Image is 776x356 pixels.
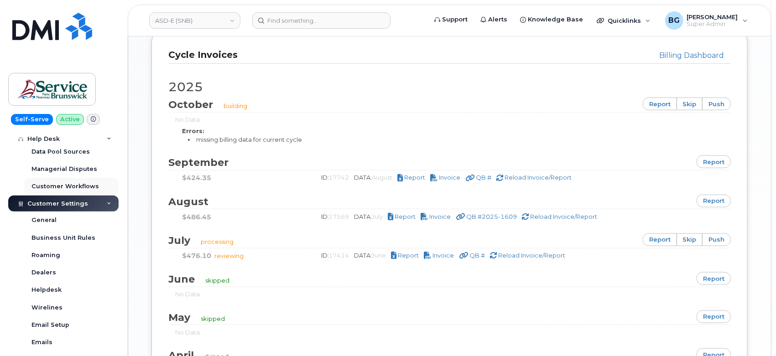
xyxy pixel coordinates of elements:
[442,15,468,24] span: Support
[168,234,199,247] span: July
[432,252,454,259] span: Download PDF Invoice
[175,115,724,124] div: No Data
[677,233,703,246] a: skip
[397,174,427,181] a: Report
[459,252,486,259] a: QB #
[702,98,731,110] a: push
[321,213,351,220] span: ID:
[697,310,731,323] a: report
[424,252,455,259] a: Invoice
[643,233,677,246] a: report
[469,252,485,259] span: Go to QB Invoice
[428,10,474,29] a: Support
[522,213,598,220] a: Reload Invoice/Report
[404,174,425,181] span: Download Excel Report
[590,11,657,30] div: Quicklinks
[329,252,349,259] span: 17414
[182,213,211,221] span: $486.45
[531,213,598,220] span: Rebuild report/Reapply invoice credits (this operation doesn't fix total charge if it's changed)
[697,155,731,168] a: report
[702,233,731,246] a: push
[474,10,514,29] a: Alerts
[168,311,199,324] span: May
[395,213,416,220] span: Download Excel Report
[505,174,572,181] span: Rebuild report/Reapply invoice credits (this operation doesn't fix total charge if it's changed)
[168,156,238,169] span: September
[175,290,724,299] div: No Data
[643,98,677,110] a: report
[687,21,738,28] span: Super Admin
[182,174,211,182] span: $424.35
[329,213,349,220] span: 17569
[488,15,507,24] span: Alerts
[421,213,452,220] a: Invoice
[490,252,566,259] a: Reload Invoice/Report
[168,196,218,208] span: August
[205,277,229,284] span: skipped
[528,15,583,24] span: Knowledge Base
[668,15,680,26] span: BG
[149,12,240,29] a: ASD-E (SNB)
[659,11,754,30] div: Bill Geary
[182,252,211,260] span: $476.10
[687,13,738,21] span: [PERSON_NAME]
[429,213,451,220] span: Download PDF Invoice
[466,213,517,220] span: Go to QB Invoice
[175,328,724,337] div: No Data
[168,49,724,61] h3: Cycle Invoices
[697,195,731,207] a: report
[608,17,641,24] span: Quicklinks
[372,252,386,259] span: Billed based on June 2025
[456,213,518,220] a: QB #2025-1609
[439,174,460,181] span: Download PDF Invoice
[677,98,703,110] a: skip
[201,238,234,245] span: processing
[354,252,387,259] span: DATA:
[499,252,566,259] span: Rebuild report/Reapply invoice credits (this operation doesn't fix total charge if it's changed)
[321,174,351,181] span: ID:
[224,102,247,109] span: building
[514,10,589,29] a: Knowledge Base
[168,98,222,111] span: October
[329,174,349,181] span: 17742
[354,213,384,220] span: DATA:
[697,272,731,285] a: report
[659,51,724,60] a: Billing Dashboard
[398,252,419,259] span: Download Excel Report
[388,213,417,220] a: Report
[372,174,392,181] span: Billed based on August 2025
[391,252,420,259] a: Report
[252,12,391,29] input: Find something...
[321,252,351,259] span: ID:
[182,127,717,135] div: Errors:
[465,174,493,181] a: QB #
[168,80,731,94] h2: 2025
[372,213,383,220] span: Billed based on July 2025
[201,315,225,322] span: skipped
[476,174,491,181] span: Go to QB Invoice
[168,273,204,285] span: June
[430,174,462,181] a: Invoice
[496,174,572,181] a: Reload Invoice/Report
[214,252,244,259] span: reviewing
[188,135,717,144] li: missing billing data for current cycle
[354,174,394,181] span: DATA:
